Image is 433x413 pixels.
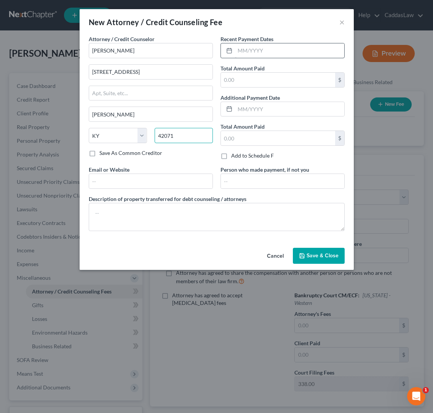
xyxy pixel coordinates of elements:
[89,65,213,79] input: Enter address...
[221,73,335,87] input: 0.00
[261,249,290,264] button: Cancel
[335,73,344,87] div: $
[155,128,213,143] input: Enter zip...
[335,131,344,145] div: $
[99,149,162,157] label: Save As Common Creditor
[220,166,309,174] label: Person who made payment, if not you
[89,43,213,58] input: Search creditor by name...
[89,166,129,174] label: Email or Website
[89,174,213,188] input: --
[89,18,105,27] span: New
[220,35,273,43] label: Recent Payment Dates
[89,195,246,203] label: Description of property transferred for debt counseling / attorneys
[221,131,335,145] input: 0.00
[89,107,213,121] input: Enter city...
[221,174,344,188] input: --
[235,43,344,58] input: MM/YYYY
[407,387,425,405] iframe: Intercom live chat
[339,18,345,27] button: ×
[231,152,274,159] label: Add to Schedule F
[235,102,344,116] input: MM/YYYY
[220,123,265,131] label: Total Amount Paid
[220,94,280,102] label: Additional Payment Date
[220,64,265,72] label: Total Amount Paid
[89,36,155,42] span: Attorney / Credit Counselor
[307,252,339,259] span: Save & Close
[423,387,429,393] span: 1
[89,86,213,100] input: Apt, Suite, etc...
[107,18,222,27] span: Attorney / Credit Counseling Fee
[293,248,345,264] button: Save & Close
